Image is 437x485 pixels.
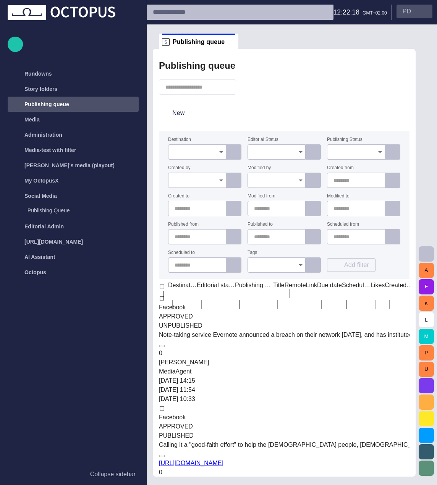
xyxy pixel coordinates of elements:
[327,137,363,142] label: Publishing Status
[363,10,387,16] p: GMT+02:00
[159,60,235,71] h2: Publishing queue
[248,250,257,255] label: Tags
[24,162,115,169] p: [PERSON_NAME]'s media (playout)
[162,38,170,46] p: S
[375,147,385,157] button: Open
[8,249,139,265] div: AI Assistant
[168,250,195,255] label: Scheduled to
[333,7,360,17] p: 12:22:18
[159,432,194,439] span: PUBLISHED
[419,296,434,311] button: K
[159,460,223,466] a: [URL][DOMAIN_NAME]
[24,146,76,154] p: Media-test with filter
[24,131,62,139] p: Administration
[8,158,139,173] div: [PERSON_NAME]'s media (playout)
[216,147,227,157] button: Open
[216,175,227,186] button: Open
[24,192,57,200] p: Social Media
[28,207,123,214] p: Publishing Queue
[327,165,354,171] label: Created from
[24,268,46,276] p: Octopus
[24,100,69,108] p: Publishing queue
[419,345,434,361] button: P
[24,85,57,93] p: Story folders
[403,7,411,16] p: P D
[197,282,235,289] div: Editorial status
[327,194,350,199] label: Modified to
[285,282,317,289] div: RemoteLink
[159,322,202,329] span: UNPUBLISHED
[168,222,199,227] label: Published from
[248,194,275,199] label: Modified from
[419,329,434,344] button: M
[24,177,58,184] p: My OctopusX
[419,279,434,294] button: F
[8,265,139,280] div: Octopus
[24,223,64,230] p: Editorial Admin
[327,222,359,227] label: Scheduled from
[295,175,306,186] button: Open
[273,282,285,289] div: Title
[168,194,189,199] label: Created to
[168,165,191,171] label: Created by
[8,97,139,112] div: Publishing queue
[248,222,273,227] label: Published to
[24,70,52,78] p: Rundowns
[248,165,271,171] label: Modified by
[159,313,193,320] span: APPROVED
[8,142,139,158] div: Media-test with filter
[248,137,278,142] label: Editorial Status
[342,282,371,289] div: Scheduled
[371,282,385,289] div: Likes
[159,423,193,430] span: APPROVED
[419,263,434,278] button: A
[168,137,191,142] label: Destination
[295,260,306,270] button: Open
[295,147,306,157] button: Open
[317,282,342,289] div: Due date
[24,253,55,261] p: AI Assistant
[173,38,225,46] span: Publishing queue
[419,362,434,377] button: U
[385,282,413,289] div: Created by
[8,66,139,280] ul: main menu
[235,282,273,289] div: Publishing status
[8,234,139,249] div: [URL][DOMAIN_NAME]
[24,238,83,246] p: [URL][DOMAIN_NAME]
[8,112,139,127] div: Media
[159,34,238,49] div: SPublishing queue
[8,5,115,20] img: Octopus News Room
[419,312,434,327] button: L
[90,470,136,479] p: Collapse sidebar
[8,467,139,482] button: Collapse sidebar
[159,106,198,120] button: New
[397,5,432,18] button: PD
[168,282,197,289] div: Destination
[24,116,40,123] p: Media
